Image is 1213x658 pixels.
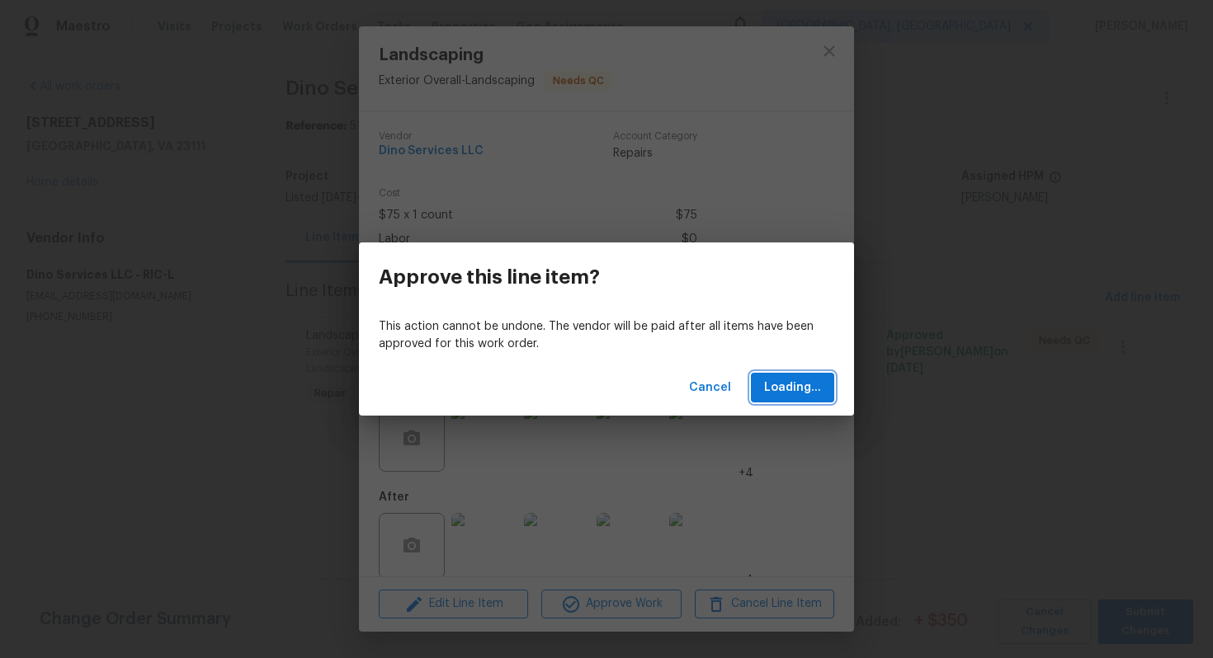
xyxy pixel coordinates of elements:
span: Loading... [764,378,821,398]
p: This action cannot be undone. The vendor will be paid after all items have been approved for this... [379,318,834,353]
h3: Approve this line item? [379,266,600,289]
span: Cancel [689,378,731,398]
button: Loading... [751,373,834,403]
button: Cancel [682,373,738,403]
